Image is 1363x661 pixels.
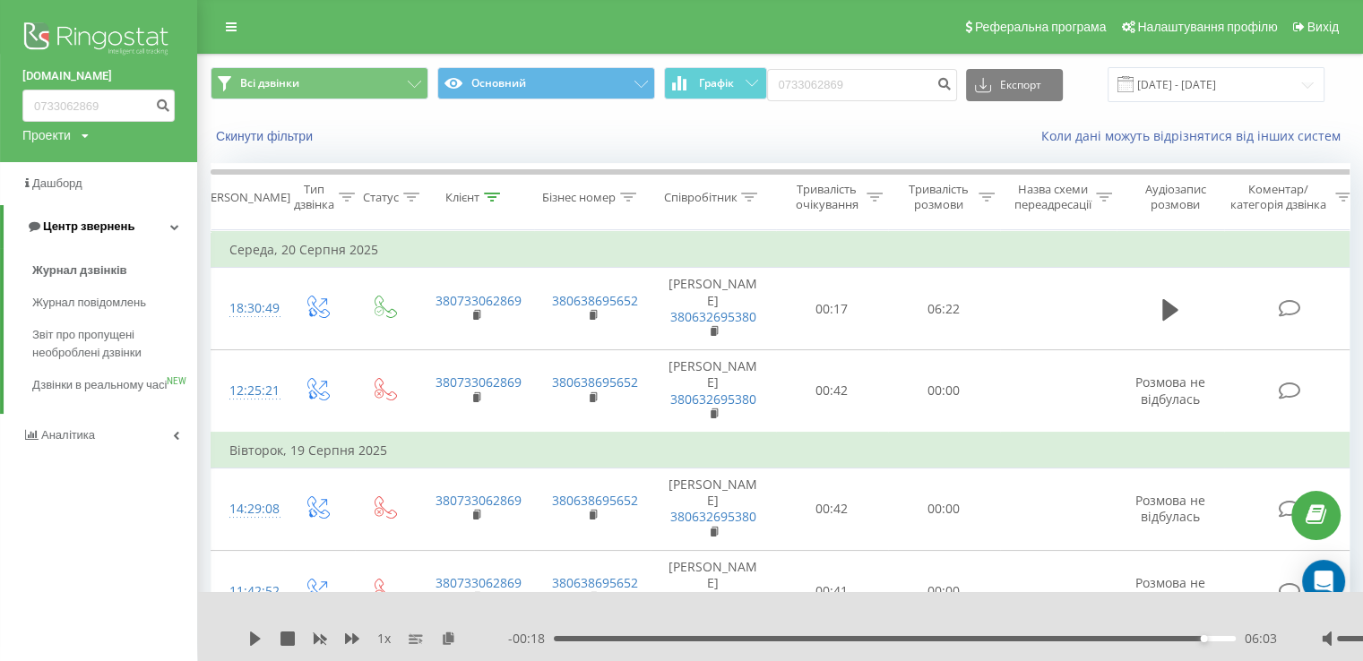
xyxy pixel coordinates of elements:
[445,190,479,205] div: Клієнт
[22,90,175,122] input: Пошук за номером
[651,550,776,632] td: [PERSON_NAME]
[1200,635,1207,642] div: Accessibility label
[229,373,265,408] div: 12:25:21
[767,69,957,101] input: Пошук за номером
[229,574,265,609] div: 11:42:52
[1226,182,1331,212] div: Коментар/категорія дзвінка
[22,126,71,144] div: Проекти
[363,190,399,205] div: Статус
[651,268,776,350] td: [PERSON_NAME]
[32,369,197,401] a: Дзвінки в реальному часіNEW
[508,630,554,648] span: - 00:18
[776,550,888,632] td: 00:41
[663,190,737,205] div: Співробітник
[377,630,391,648] span: 1 x
[211,433,1359,468] td: Вівторок, 19 Серпня 2025
[888,350,1000,433] td: 00:00
[1135,492,1205,525] span: Розмова не відбулась
[888,268,1000,350] td: 06:22
[436,574,522,591] a: 380733062869
[651,468,776,551] td: [PERSON_NAME]
[211,232,1359,268] td: Середа, 20 Серпня 2025
[651,350,776,433] td: [PERSON_NAME]
[436,492,522,509] a: 380733062869
[1014,182,1091,212] div: Назва схеми переадресації
[888,550,1000,632] td: 00:00
[699,77,734,90] span: Графік
[542,190,616,205] div: Бізнес номер
[32,254,197,287] a: Журнал дзвінків
[1245,630,1277,648] span: 06:03
[32,287,197,319] a: Журнал повідомлень
[1041,127,1350,144] a: Коли дані можуть відрізнятися вiд інших систем
[436,373,522,391] a: 380733062869
[776,350,888,433] td: 00:42
[664,67,767,99] button: Графік
[43,219,134,233] span: Центр звернень
[200,190,290,205] div: [PERSON_NAME]
[1132,182,1219,212] div: Аудіозапис розмови
[966,69,1063,101] button: Експорт
[670,308,756,325] a: 380632695380
[229,291,265,326] div: 18:30:49
[32,262,127,279] span: Журнал дзвінків
[32,319,197,369] a: Звіт про пропущені необроблені дзвінки
[240,76,299,90] span: Всі дзвінки
[888,468,1000,551] td: 00:00
[1302,560,1345,603] div: Open Intercom Messenger
[22,67,175,85] a: [DOMAIN_NAME]
[4,205,197,248] a: Центр звернень
[32,294,146,312] span: Журнал повідомлень
[32,326,188,362] span: Звіт про пропущені необроблені дзвінки
[791,182,862,212] div: Тривалість очікування
[1135,373,1205,407] span: Розмова не відбулась
[229,492,265,527] div: 14:29:08
[670,590,756,607] a: 380632695380
[552,373,638,391] a: 380638695652
[436,292,522,309] a: 380733062869
[776,468,888,551] td: 00:42
[776,268,888,350] td: 00:17
[1137,20,1277,34] span: Налаштування профілю
[670,508,756,525] a: 380632695380
[32,176,82,190] span: Дашборд
[211,128,322,144] button: Скинути фільтри
[1135,574,1205,607] span: Розмова не відбулась
[552,292,638,309] a: 380638695652
[294,182,334,212] div: Тип дзвінка
[975,20,1107,34] span: Реферальна програма
[552,574,638,591] a: 380638695652
[41,428,95,442] span: Аналiтика
[903,182,974,212] div: Тривалість розмови
[211,67,428,99] button: Всі дзвінки
[437,67,655,99] button: Основний
[552,492,638,509] a: 380638695652
[22,18,175,63] img: Ringostat logo
[32,376,167,394] span: Дзвінки в реальному часі
[670,391,756,408] a: 380632695380
[1307,20,1339,34] span: Вихід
